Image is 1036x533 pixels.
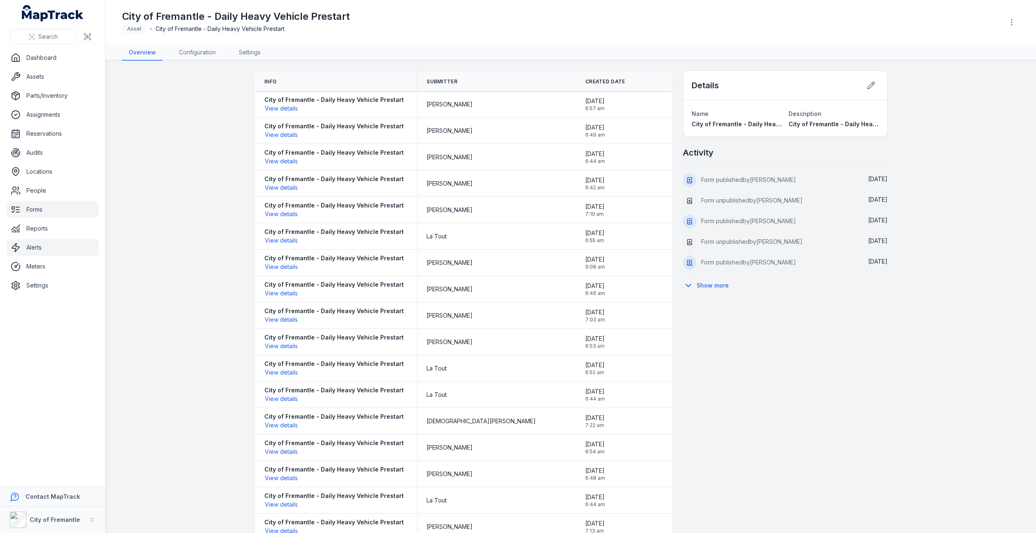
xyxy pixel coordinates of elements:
span: 6:55 am [585,237,605,244]
button: View details [264,130,298,139]
span: [PERSON_NAME] [426,338,473,346]
span: [DATE] [868,217,888,224]
h2: Activity [683,147,713,158]
a: Forms [7,201,99,218]
time: 15/10/2025, 2:59:38 pm [868,237,888,244]
button: View details [264,421,298,430]
div: Asset [122,23,146,35]
a: MapTrack [22,5,84,21]
button: View details [264,500,298,509]
h2: Details [692,80,719,91]
span: [DATE] [868,237,888,244]
span: [PERSON_NAME] [426,206,473,214]
span: 6:54 am [585,448,605,455]
time: 15/10/2025, 3:01:32 pm [868,196,888,203]
strong: City of Fremantle - Daily Heavy Vehicle Prestart [264,465,404,474]
span: [PERSON_NAME] [426,285,473,293]
span: [DATE] [585,387,605,396]
span: Form published by [PERSON_NAME] [701,217,796,224]
button: View details [264,104,298,113]
time: 15/10/2025, 2:57:15 pm [868,258,888,265]
span: [PERSON_NAME] [426,523,473,531]
span: Form published by [PERSON_NAME] [701,259,796,266]
span: 6:49 am [585,132,605,138]
a: Audits [7,144,99,161]
button: View details [264,289,298,298]
button: View details [264,183,298,192]
span: [DATE] [585,519,605,528]
time: 09/10/2025, 7:22:23 am [585,414,605,429]
span: La Tout [426,232,447,241]
strong: City of Fremantle [30,516,80,523]
span: [DATE] [585,150,605,158]
span: Description [789,110,822,117]
time: 09/10/2025, 6:48:56 am [585,467,605,481]
time: 13/10/2025, 9:08:37 am [585,255,605,270]
button: View details [264,210,298,219]
span: [DATE] [585,123,605,132]
strong: City of Fremantle - Daily Heavy Vehicle Prestart [264,386,404,394]
span: [DATE] [585,203,605,211]
time: 10/10/2025, 6:52:18 am [585,361,605,376]
time: 14/10/2025, 7:10:04 am [585,203,605,217]
span: La Tout [426,496,447,505]
button: View details [264,368,298,377]
span: [DATE] [868,175,888,182]
time: 10/10/2025, 7:03:46 am [585,308,605,323]
span: [DATE] [585,493,605,501]
span: Info [264,78,277,85]
span: 6:44 am [585,501,605,508]
a: Dashboard [7,50,99,66]
span: [PERSON_NAME] [426,127,473,135]
a: Meters [7,258,99,275]
time: 15/10/2025, 3:00:31 pm [868,217,888,224]
time: 15/10/2025, 3:03:27 pm [868,175,888,182]
span: 6:42 am [585,184,605,191]
time: 10/10/2025, 6:53:50 am [585,335,605,349]
span: [DATE] [585,97,605,105]
span: Submitter [426,78,457,85]
time: 15/10/2025, 6:42:59 am [585,176,605,191]
time: 10/10/2025, 6:44:24 am [585,387,605,402]
button: View details [264,474,298,483]
span: [DATE] [585,335,605,343]
span: 6:57 am [585,105,605,112]
time: 14/10/2025, 6:55:27 am [585,229,605,244]
span: [DATE] [585,229,605,237]
span: [DATE] [585,414,605,422]
time: 15/10/2025, 6:57:06 am [585,97,605,112]
span: Search [38,33,58,41]
span: City of Fremantle - Daily Heavy Vehicle Prestart [155,25,285,33]
span: [DATE] [585,467,605,475]
a: Configuration [172,45,222,61]
span: La Tout [426,364,447,373]
span: [DATE] [585,255,605,264]
span: La Tout [426,391,447,399]
a: Assignments [7,106,99,123]
a: Reports [7,220,99,237]
h1: City of Fremantle - Daily Heavy Vehicle Prestart [122,10,350,23]
a: People [7,182,99,199]
time: 15/10/2025, 6:49:53 am [585,123,605,138]
span: [DATE] [585,282,605,290]
button: Search [10,29,76,45]
span: [PERSON_NAME] [426,470,473,478]
button: View details [264,447,298,456]
time: 15/10/2025, 6:44:10 am [585,150,605,165]
strong: City of Fremantle - Daily Heavy Vehicle Prestart [264,228,404,236]
span: Form unpublished by [PERSON_NAME] [701,238,803,245]
span: [DEMOGRAPHIC_DATA][PERSON_NAME] [426,417,536,425]
span: 6:52 am [585,369,605,376]
span: 6:48 am [585,475,605,481]
span: [DATE] [585,440,605,448]
strong: City of Fremantle - Daily Heavy Vehicle Prestart [264,518,404,526]
strong: City of Fremantle - Daily Heavy Vehicle Prestart [264,254,404,262]
a: Reservations [7,125,99,142]
span: [PERSON_NAME] [426,153,473,161]
strong: Contact MapTrack [26,493,80,500]
a: Locations [7,163,99,180]
time: 13/10/2025, 6:46:50 am [585,282,605,297]
span: [DATE] [585,308,605,316]
span: Form published by [PERSON_NAME] [701,176,796,183]
span: [DATE] [585,361,605,369]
